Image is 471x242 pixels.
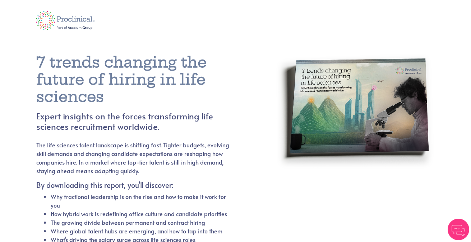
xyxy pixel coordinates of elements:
li: How hybrid work is redefining office culture and candidate priorities [51,209,230,218]
img: Chatbot [448,219,469,240]
h5: By downloading this report, you'll discover: [36,181,230,189]
li: Why fractional leadership is on the rise and how to make it work for you [51,192,230,209]
li: The growing divide between permanent and contract hiring [51,218,230,227]
li: Where global talent hubs are emerging, and how to tap into them [51,227,230,235]
h4: Expert insights on the forces transforming life sciences recruitment worldwide. [36,111,247,132]
img: logo [31,6,100,35]
p: The life sciences talent landscape is shifting fast. Tighter budgets, evolving skill demands and ... [36,141,230,175]
h1: 7 trends changing the future of hiring in life sciences [36,54,247,105]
